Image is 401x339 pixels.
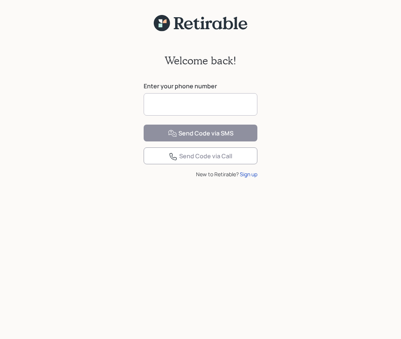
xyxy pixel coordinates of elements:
[144,147,257,164] button: Send Code via Call
[165,54,236,67] h2: Welcome back!
[144,125,257,141] button: Send Code via SMS
[144,82,257,90] label: Enter your phone number
[169,152,232,161] div: Send Code via Call
[168,129,233,138] div: Send Code via SMS
[240,170,257,178] div: Sign up
[144,170,257,178] div: New to Retirable?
